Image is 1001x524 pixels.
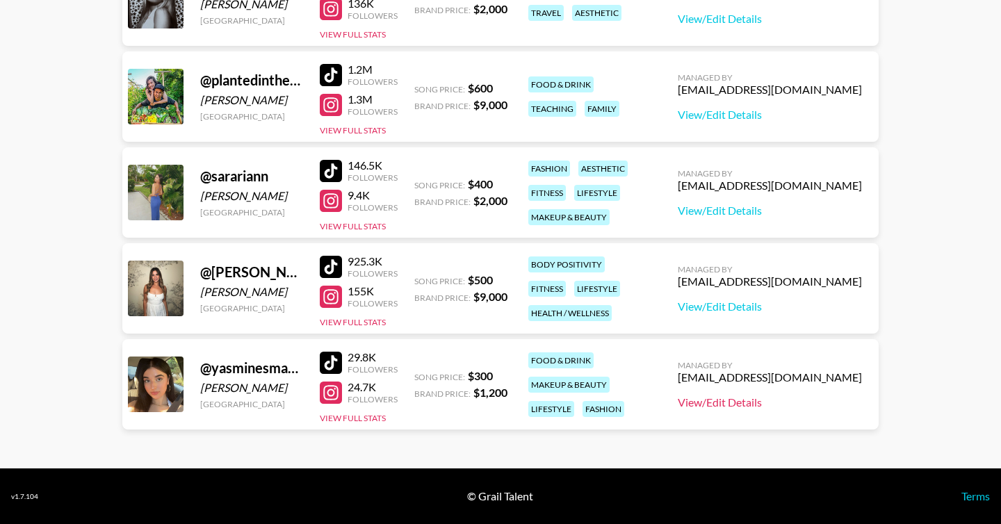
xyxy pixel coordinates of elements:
[200,359,303,377] div: @ yasminesmatcha
[528,281,566,297] div: fitness
[348,298,398,309] div: Followers
[348,158,398,172] div: 146.5K
[528,5,564,21] div: travel
[320,29,386,40] button: View Full Stats
[473,194,507,207] strong: $ 2,000
[348,254,398,268] div: 925.3K
[320,413,386,423] button: View Full Stats
[348,63,398,76] div: 1.2M
[348,172,398,183] div: Followers
[414,276,465,286] span: Song Price:
[348,106,398,117] div: Followers
[678,83,862,97] div: [EMAIL_ADDRESS][DOMAIN_NAME]
[348,268,398,279] div: Followers
[414,101,471,111] span: Brand Price:
[574,281,620,297] div: lifestyle
[200,207,303,218] div: [GEOGRAPHIC_DATA]
[468,273,493,286] strong: $ 500
[678,300,862,313] a: View/Edit Details
[348,380,398,394] div: 24.7K
[200,189,303,203] div: [PERSON_NAME]
[414,293,471,303] span: Brand Price:
[414,372,465,382] span: Song Price:
[320,317,386,327] button: View Full Stats
[348,350,398,364] div: 29.8K
[528,352,594,368] div: food & drink
[348,10,398,21] div: Followers
[414,388,471,399] span: Brand Price:
[473,290,507,303] strong: $ 9,000
[200,111,303,122] div: [GEOGRAPHIC_DATA]
[468,177,493,190] strong: $ 400
[678,12,862,26] a: View/Edit Details
[678,264,862,275] div: Managed By
[473,386,507,399] strong: $ 1,200
[528,185,566,201] div: fitness
[961,489,990,502] a: Terms
[320,125,386,136] button: View Full Stats
[578,161,628,177] div: aesthetic
[348,284,398,298] div: 155K
[467,489,533,503] div: © Grail Talent
[468,81,493,95] strong: $ 600
[468,369,493,382] strong: $ 300
[678,204,862,218] a: View/Edit Details
[528,209,610,225] div: makeup & beauty
[678,275,862,288] div: [EMAIL_ADDRESS][DOMAIN_NAME]
[528,377,610,393] div: makeup & beauty
[528,305,612,321] div: health / wellness
[528,401,574,417] div: lifestyle
[678,370,862,384] div: [EMAIL_ADDRESS][DOMAIN_NAME]
[348,76,398,87] div: Followers
[585,101,619,117] div: family
[583,401,624,417] div: fashion
[348,92,398,106] div: 1.3M
[200,303,303,313] div: [GEOGRAPHIC_DATA]
[528,76,594,92] div: food & drink
[320,221,386,231] button: View Full Stats
[678,168,862,179] div: Managed By
[678,108,862,122] a: View/Edit Details
[200,72,303,89] div: @ plantedinthegarden
[678,72,862,83] div: Managed By
[574,185,620,201] div: lifestyle
[528,256,605,272] div: body positivity
[200,285,303,299] div: [PERSON_NAME]
[11,492,38,501] div: v 1.7.104
[348,394,398,404] div: Followers
[473,2,507,15] strong: $ 2,000
[200,15,303,26] div: [GEOGRAPHIC_DATA]
[200,381,303,395] div: [PERSON_NAME]
[414,5,471,15] span: Brand Price:
[200,167,303,185] div: @ sarariann
[572,5,621,21] div: aesthetic
[200,399,303,409] div: [GEOGRAPHIC_DATA]
[200,263,303,281] div: @ [PERSON_NAME].[PERSON_NAME]
[528,161,570,177] div: fashion
[200,93,303,107] div: [PERSON_NAME]
[678,395,862,409] a: View/Edit Details
[348,202,398,213] div: Followers
[414,180,465,190] span: Song Price:
[678,179,862,193] div: [EMAIL_ADDRESS][DOMAIN_NAME]
[414,84,465,95] span: Song Price:
[348,364,398,375] div: Followers
[414,197,471,207] span: Brand Price:
[473,98,507,111] strong: $ 9,000
[678,360,862,370] div: Managed By
[528,101,576,117] div: teaching
[348,188,398,202] div: 9.4K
